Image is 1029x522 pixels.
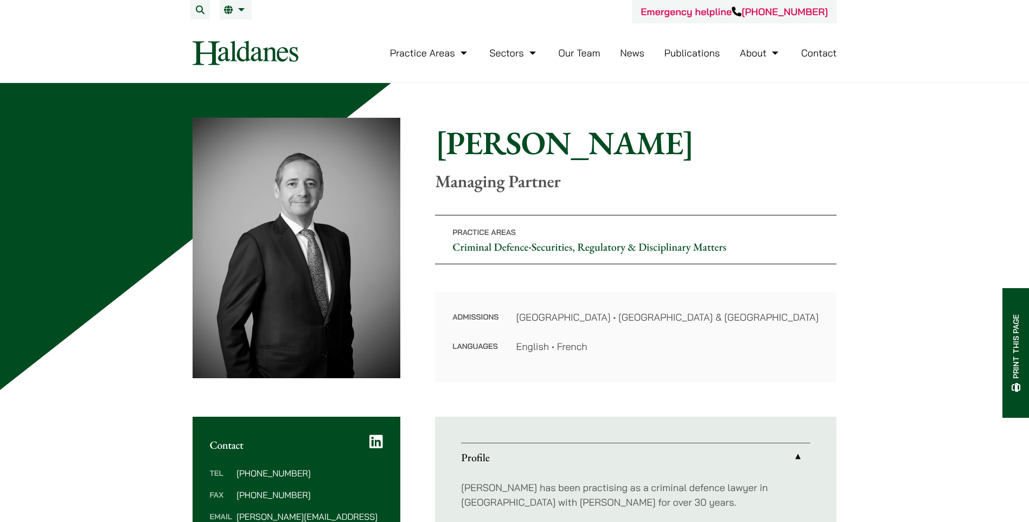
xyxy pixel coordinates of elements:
dd: [PHONE_NUMBER] [237,491,383,499]
p: • [435,215,836,264]
a: Emergency helpline[PHONE_NUMBER] [641,5,828,18]
a: Publications [664,47,720,59]
dd: English • French [516,339,819,354]
dt: Admissions [452,310,498,339]
a: Profile [461,443,810,472]
a: Sectors [489,47,538,59]
p: [PERSON_NAME] has been practising as a criminal defence lawyer in [GEOGRAPHIC_DATA] with [PERSON_... [461,480,810,510]
a: Our Team [558,47,600,59]
a: About [740,47,781,59]
a: EN [224,5,247,14]
dt: Languages [452,339,498,354]
p: Managing Partner [435,171,836,192]
a: Contact [801,47,837,59]
img: Logo of Haldanes [193,41,298,65]
dd: [GEOGRAPHIC_DATA] • [GEOGRAPHIC_DATA] & [GEOGRAPHIC_DATA] [516,310,819,324]
dt: Fax [210,491,232,512]
h2: Contact [210,438,384,451]
dd: [PHONE_NUMBER] [237,469,383,478]
a: LinkedIn [369,434,383,449]
a: Practice Areas [390,47,470,59]
span: Practice Areas [452,227,516,237]
dt: Tel [210,469,232,491]
h1: [PERSON_NAME] [435,123,836,162]
a: Criminal Defence [452,240,528,254]
a: News [620,47,644,59]
a: Securities, Regulatory & Disciplinary Matters [532,240,726,254]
